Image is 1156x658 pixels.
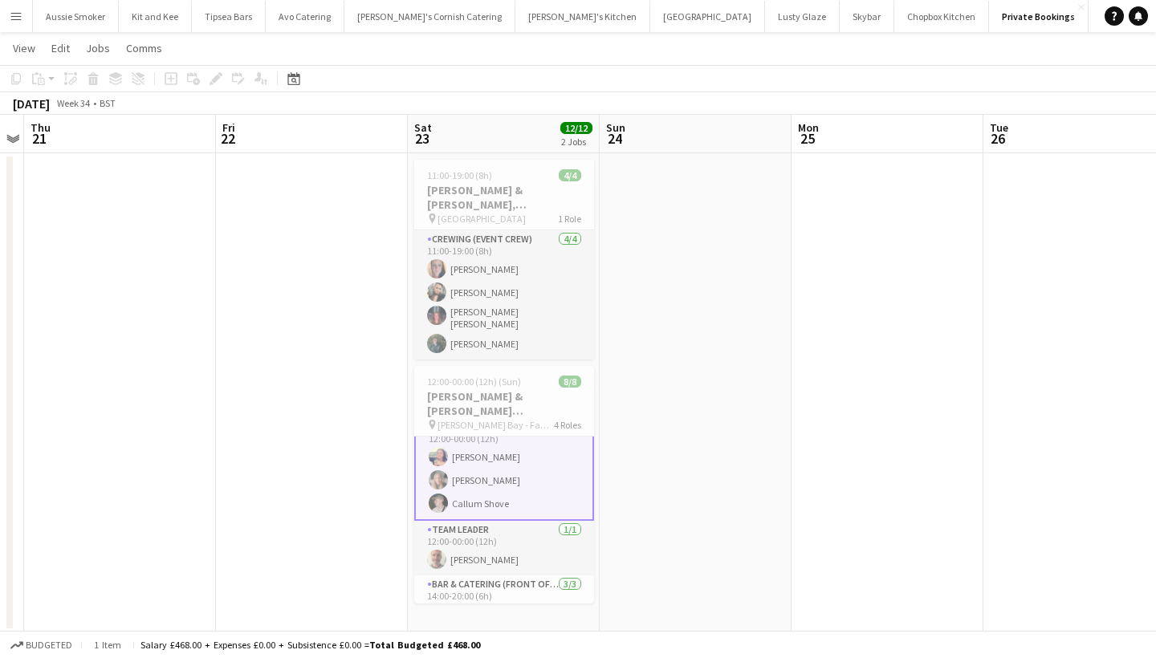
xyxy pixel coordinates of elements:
button: Kit and Kee [119,1,192,32]
button: [PERSON_NAME]'s Kitchen [515,1,650,32]
app-job-card: 12:00-00:00 (12h) (Sun)8/8[PERSON_NAME] & [PERSON_NAME][GEOGRAPHIC_DATA], [DATE] [PERSON_NAME] Ba... [414,366,594,603]
a: Comms [120,38,169,59]
a: Edit [45,38,76,59]
button: Tipsea Bars [192,1,266,32]
button: Budgeted [8,636,75,654]
span: 11:00-19:00 (8h) [427,169,492,181]
div: BST [100,97,116,109]
app-card-role: Crewing (Event Crew)4/411:00-19:00 (8h)[PERSON_NAME][PERSON_NAME][PERSON_NAME] [PERSON_NAME][PERS... [414,230,594,359]
span: [PERSON_NAME] Bay - Family Home [438,419,554,431]
button: Skybar [840,1,894,32]
span: View [13,41,35,55]
span: Budgeted [26,640,72,651]
button: Private Bookings [989,1,1089,32]
span: Thu [31,120,51,135]
span: 4/4 [559,169,581,181]
div: Salary £468.00 + Expenses £0.00 + Subsistence £0.00 = [140,639,480,651]
span: Total Budgeted £468.00 [369,639,480,651]
button: Chopbox Kitchen [894,1,989,32]
button: Aussie Smoker [33,1,119,32]
span: [GEOGRAPHIC_DATA] [438,213,526,225]
span: Sun [606,120,625,135]
div: [DATE] [13,95,50,112]
span: 4 Roles [554,419,581,431]
button: [GEOGRAPHIC_DATA] [650,1,765,32]
span: Mon [798,120,819,135]
span: Jobs [86,41,110,55]
span: 22 [220,129,235,148]
span: Comms [126,41,162,55]
span: 25 [796,129,819,148]
span: 24 [604,129,625,148]
span: 26 [987,129,1008,148]
app-job-card: 11:00-19:00 (8h)4/4[PERSON_NAME] & [PERSON_NAME], [PERSON_NAME], [DATE] [GEOGRAPHIC_DATA]1 RoleCr... [414,160,594,359]
app-card-role: Bar & Catering (Front of House)3/312:00-00:00 (12h)[PERSON_NAME][PERSON_NAME]Callum Shove [414,416,594,521]
span: Sat [414,120,432,135]
button: [PERSON_NAME]'s Cornish Catering [344,1,515,32]
h3: [PERSON_NAME] & [PERSON_NAME], [PERSON_NAME], [DATE] [414,183,594,212]
div: 2 Jobs [561,136,592,148]
span: 12:00-00:00 (12h) (Sun) [427,376,521,388]
h3: [PERSON_NAME] & [PERSON_NAME][GEOGRAPHIC_DATA], [DATE] [414,389,594,418]
a: View [6,38,42,59]
app-card-role: Team Leader1/112:00-00:00 (12h)[PERSON_NAME] [414,521,594,575]
a: Jobs [79,38,116,59]
span: 21 [28,129,51,148]
span: Edit [51,41,70,55]
span: Tue [990,120,1008,135]
span: 1 item [88,639,127,651]
button: Lusty Glaze [765,1,840,32]
span: Week 34 [53,97,93,109]
span: Fri [222,120,235,135]
span: 12/12 [560,122,592,134]
span: 23 [412,129,432,148]
span: 8/8 [559,376,581,388]
span: 1 Role [558,213,581,225]
button: Avo Catering [266,1,344,32]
